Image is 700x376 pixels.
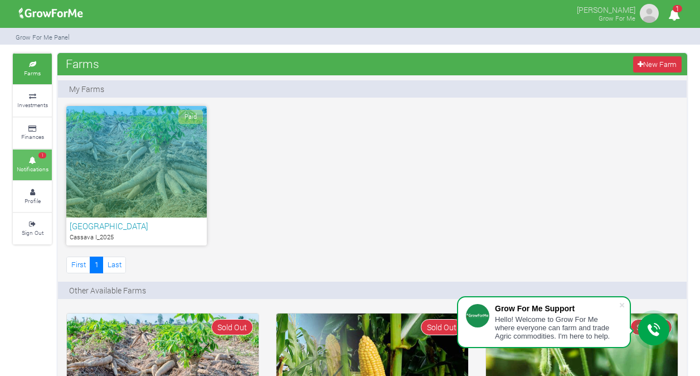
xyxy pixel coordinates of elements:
[66,257,90,273] a: First
[13,181,52,212] a: Profile
[673,5,682,12] span: 1
[25,197,41,205] small: Profile
[13,54,52,84] a: Farms
[633,56,682,73] a: New Farm
[90,257,103,273] a: 1
[21,133,44,141] small: Finances
[577,2,635,16] p: [PERSON_NAME]
[17,165,48,173] small: Notifications
[663,2,685,27] i: Notifications
[70,233,203,242] p: Cassava I_2025
[69,285,146,296] p: Other Available Farms
[70,221,203,231] h6: [GEOGRAPHIC_DATA]
[13,118,52,148] a: Finances
[421,319,463,335] span: Sold Out
[69,83,104,95] p: My Farms
[24,69,41,77] small: Farms
[13,150,52,180] a: 1 Notifications
[495,315,619,340] div: Hello! Welcome to Grow For Me where everyone can farm and trade Agric commodities. I'm here to help.
[16,33,70,41] small: Grow For Me Panel
[66,257,126,273] nav: Page Navigation
[17,101,48,109] small: Investments
[13,213,52,244] a: Sign Out
[38,152,46,159] span: 1
[66,106,207,245] a: Paid [GEOGRAPHIC_DATA] Cassava I_2025
[178,110,203,124] span: Paid
[663,11,685,21] a: 1
[15,2,87,25] img: growforme image
[211,319,253,335] span: Sold Out
[63,52,102,75] span: Farms
[103,257,126,273] a: Last
[599,14,635,22] small: Grow For Me
[22,229,43,237] small: Sign Out
[638,2,660,25] img: growforme image
[495,304,619,313] div: Grow For Me Support
[13,85,52,116] a: Investments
